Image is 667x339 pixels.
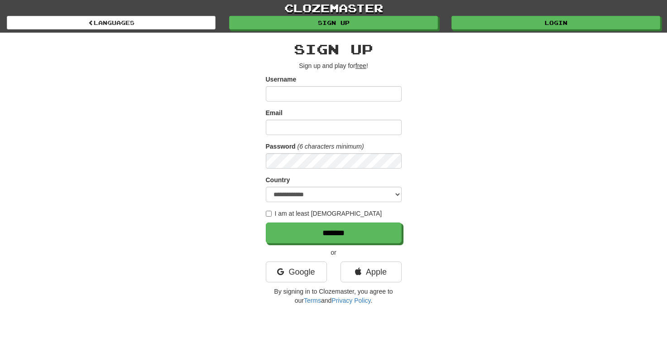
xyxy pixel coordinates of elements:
a: Apple [341,262,402,282]
p: or [266,248,402,257]
a: Sign up [229,16,438,29]
a: Privacy Policy [331,297,370,304]
label: Email [266,108,283,117]
a: Languages [7,16,216,29]
label: Password [266,142,296,151]
a: Login [451,16,660,29]
label: Country [266,175,290,184]
label: Username [266,75,297,84]
em: (6 characters minimum) [298,143,364,150]
input: I am at least [DEMOGRAPHIC_DATA] [266,211,272,217]
h2: Sign up [266,42,402,57]
p: Sign up and play for ! [266,61,402,70]
a: Terms [304,297,321,304]
a: Google [266,262,327,282]
label: I am at least [DEMOGRAPHIC_DATA] [266,209,382,218]
u: free [355,62,366,69]
p: By signing in to Clozemaster, you agree to our and . [266,287,402,305]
